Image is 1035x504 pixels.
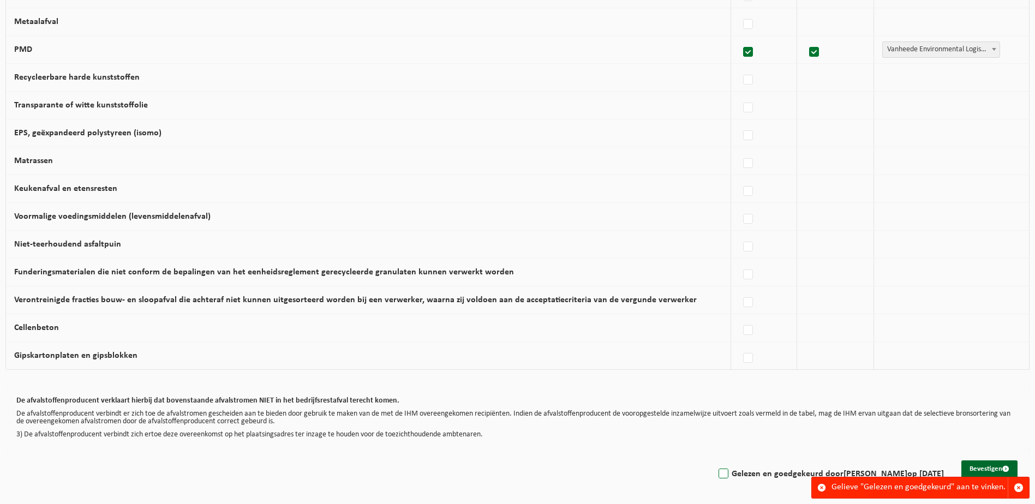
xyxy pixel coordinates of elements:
[14,268,514,277] label: Funderingsmaterialen die niet conform de bepalingen van het eenheidsreglement gerecycleerde granu...
[14,17,58,26] label: Metaalafval
[14,212,211,221] label: Voormalige voedingsmiddelen (levensmiddelenafval)
[14,184,117,193] label: Keukenafval en etensresten
[14,129,161,137] label: EPS, geëxpandeerd polystyreen (isomo)
[16,397,399,405] b: De afvalstoffenproducent verklaart hierbij dat bovenstaande afvalstromen NIET in het bedrijfsrest...
[16,431,1019,439] p: 3) De afvalstoffenproducent verbindt zich ertoe deze overeenkomst op het plaatsingsadres ter inza...
[882,41,1000,58] span: Vanheede Environmental Logistics
[14,323,59,332] label: Cellenbeton
[14,157,53,165] label: Matrassen
[14,101,148,110] label: Transparante of witte kunststoffolie
[14,240,121,249] label: Niet-teerhoudend asfaltpuin
[883,42,1000,57] span: Vanheede Environmental Logistics
[16,410,1019,425] p: De afvalstoffenproducent verbindt er zich toe de afvalstromen gescheiden aan te bieden door gebru...
[14,351,137,360] label: Gipskartonplaten en gipsblokken
[14,73,140,82] label: Recycleerbare harde kunststoffen
[831,477,1008,498] div: Gelieve "Gelezen en goedgekeurd" aan te vinken.
[716,466,944,482] label: Gelezen en goedgekeurd door op [DATE]
[961,460,1018,478] button: Bevestigen
[14,45,32,54] label: PMD
[14,296,697,304] label: Verontreinigde fracties bouw- en sloopafval die achteraf niet kunnen uitgesorteerd worden bij een...
[843,470,907,478] strong: [PERSON_NAME]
